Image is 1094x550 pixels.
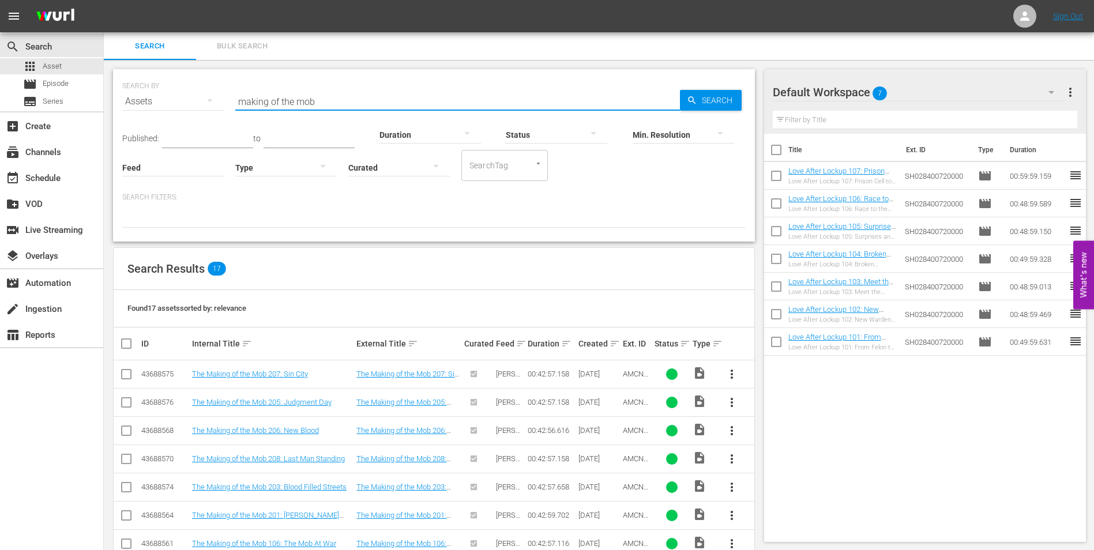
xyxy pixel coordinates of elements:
td: 00:48:59.150 [1005,217,1069,245]
span: AMCNVR0000018955 [623,483,648,508]
a: Love After Lockup 107: Prison Cell to Wedding Bells [788,167,889,184]
button: Search [680,90,742,111]
span: VOD [6,197,20,211]
div: Assets [122,85,224,118]
a: The Making of the Mob 206: New Blood [356,426,451,443]
div: 43688574 [141,483,189,491]
span: Video [693,451,706,465]
span: AMCNVR0000018958 [623,426,648,452]
div: 00:42:57.158 [528,454,575,463]
a: The Making of the Mob 208: Last Man Standing [356,454,451,472]
span: sort [516,338,527,349]
td: SH028400720000 [900,245,973,273]
div: Love After Lockup 104: Broken Promises [788,261,896,268]
a: Sign Out [1053,12,1083,21]
span: Automation [6,276,20,290]
div: 00:42:59.702 [528,511,575,519]
span: Channels [6,145,20,159]
div: [DATE] [578,370,619,378]
td: SH028400720000 [900,328,973,356]
td: SH028400720000 [900,300,973,328]
div: Curated [464,339,493,348]
td: SH028400720000 [900,273,973,300]
div: [DATE] [578,511,619,519]
div: 43688561 [141,539,189,548]
span: [PERSON_NAME] Feed [496,511,521,537]
div: Love After Lockup 106: Race to the Altar [788,205,896,213]
span: Episode [978,197,992,210]
span: sort [680,338,690,349]
div: Duration [528,337,575,351]
div: Love After Lockup 101: From Felon to Fiance [788,344,896,351]
span: Video [693,536,706,549]
span: sort [561,338,572,349]
span: reorder [1069,334,1082,348]
span: more_vert [725,367,739,381]
span: Video [693,366,706,380]
button: more_vert [718,389,746,416]
span: Video [693,479,706,493]
span: AMCNVR0000018960 [623,454,648,480]
td: SH028400720000 [900,162,973,190]
div: 43688575 [141,370,189,378]
div: Love After Lockup 103: Meet the Parents [788,288,896,296]
button: more_vert [718,473,746,501]
div: 43688568 [141,426,189,435]
th: Type [971,134,1003,166]
span: to [253,134,261,143]
div: Love After Lockup 102: New Warden in [GEOGRAPHIC_DATA] [788,316,896,323]
div: 00:42:57.158 [528,370,575,378]
span: Episode [978,224,992,238]
div: [DATE] [578,454,619,463]
div: Type [693,337,715,351]
button: Open [533,158,544,169]
span: AMCNVR0000018959 [623,370,648,395]
span: [PERSON_NAME] Feed [496,370,521,395]
span: Video [693,507,706,521]
span: Episode [978,307,992,321]
span: reorder [1069,251,1082,265]
span: Live Streaming [6,223,20,237]
td: 00:49:59.328 [1005,245,1069,273]
span: Found 17 assets sorted by: relevance [127,304,246,312]
button: more_vert [718,502,746,529]
span: more_vert [725,452,739,466]
span: reorder [1069,279,1082,293]
span: sort [408,338,418,349]
div: [DATE] [578,539,619,548]
th: Duration [1003,134,1072,166]
span: sort [242,338,252,349]
span: Search [6,40,20,54]
td: 00:48:59.013 [1005,273,1069,300]
span: Episode [978,280,992,293]
a: The Making of the Mob 201: [PERSON_NAME] First Kill [192,511,344,528]
a: Love After Lockup 103: Meet the Parents (Love After Lockup 103: Meet the Parents (amc_networks_lo... [788,277,893,321]
img: ans4CAIJ8jUAAAAAAAAAAAAAAAAAAAAAAAAgQb4GAAAAAAAAAAAAAAAAAAAAAAAAJMjXAAAAAAAAAAAAAAAAAAAAAAAAgAT5G... [28,3,83,30]
span: Overlays [6,249,20,263]
a: Love After Lockup 106: Race to the Altar (Love After Lockup 106: Race to the Altar (amc_networks_... [788,194,893,238]
td: 00:48:59.469 [1005,300,1069,328]
span: Asset [23,59,37,73]
span: AMCNVR0000018957 [623,398,648,424]
td: SH028400720000 [900,190,973,217]
span: Ingestion [6,302,20,316]
a: The Making of the Mob 205: Judgment Day [192,398,332,406]
th: Ext. ID [899,134,972,166]
span: Published: [122,134,159,143]
span: Episode [978,169,992,183]
div: Status [655,337,689,351]
span: [PERSON_NAME] Feed [496,398,521,424]
span: sort [610,338,620,349]
div: 00:42:56.616 [528,426,575,435]
div: ID [141,339,189,348]
div: Created [578,337,619,351]
span: [PERSON_NAME] Feed [496,454,521,480]
a: The Making of the Mob 207: Sin City [192,370,308,378]
button: more_vert [718,417,746,444]
span: Search [111,40,189,53]
span: Series [23,95,37,108]
span: [PERSON_NAME] Feed [496,483,521,508]
span: more_vert [1063,85,1077,99]
a: The Making of the Mob 203: Blood Filled Streets [192,483,347,491]
span: Search Results [127,262,205,276]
